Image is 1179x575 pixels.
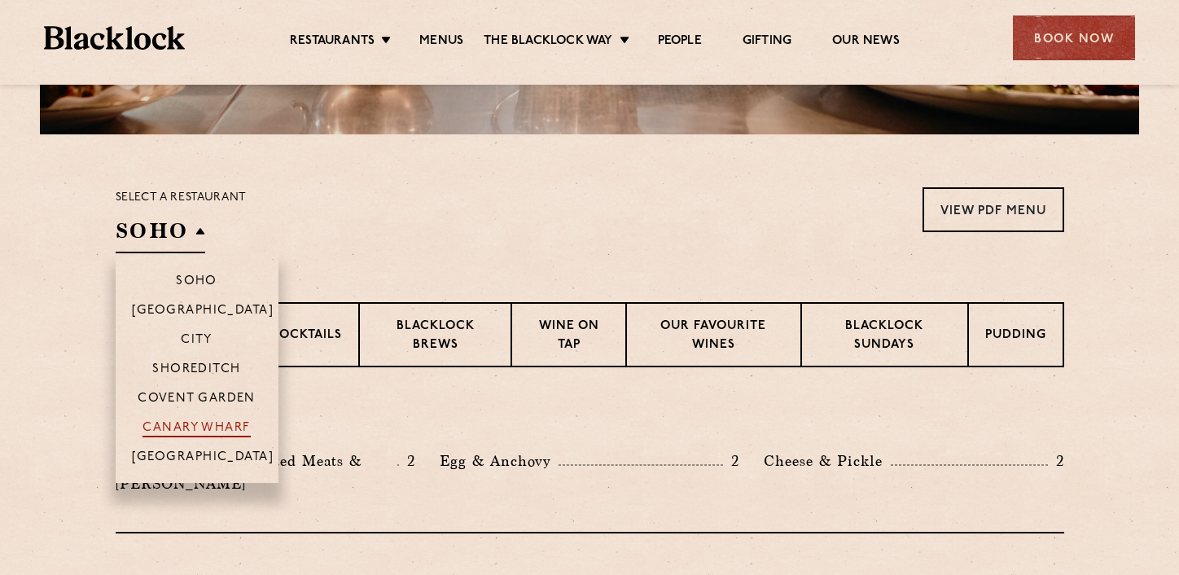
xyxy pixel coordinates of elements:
[985,327,1046,347] p: Pudding
[44,26,185,50] img: BL_Textured_Logo-footer-cropped.svg
[176,274,217,291] p: Soho
[923,187,1064,232] a: View PDF Menu
[1013,15,1135,60] div: Book Now
[743,33,791,51] a: Gifting
[376,318,495,356] p: Blacklock Brews
[818,318,950,356] p: Blacklock Sundays
[528,318,608,356] p: Wine on Tap
[132,304,274,320] p: [GEOGRAPHIC_DATA]
[399,450,415,472] p: 2
[152,362,241,379] p: Shoreditch
[142,421,250,437] p: Canary Wharf
[138,392,256,408] p: Covent Garden
[116,187,247,208] p: Select a restaurant
[832,33,900,51] a: Our News
[440,450,559,472] p: Egg & Anchovy
[643,318,784,356] p: Our favourite wines
[116,217,205,253] h2: SOHO
[723,450,739,472] p: 2
[290,33,375,51] a: Restaurants
[484,33,612,51] a: The Blacklock Way
[764,450,891,472] p: Cheese & Pickle
[270,327,342,347] p: Cocktails
[116,408,1064,429] h3: Pre Chop Bites
[419,33,463,51] a: Menus
[1048,450,1064,472] p: 2
[181,333,213,349] p: City
[658,33,702,51] a: People
[132,450,274,467] p: [GEOGRAPHIC_DATA]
